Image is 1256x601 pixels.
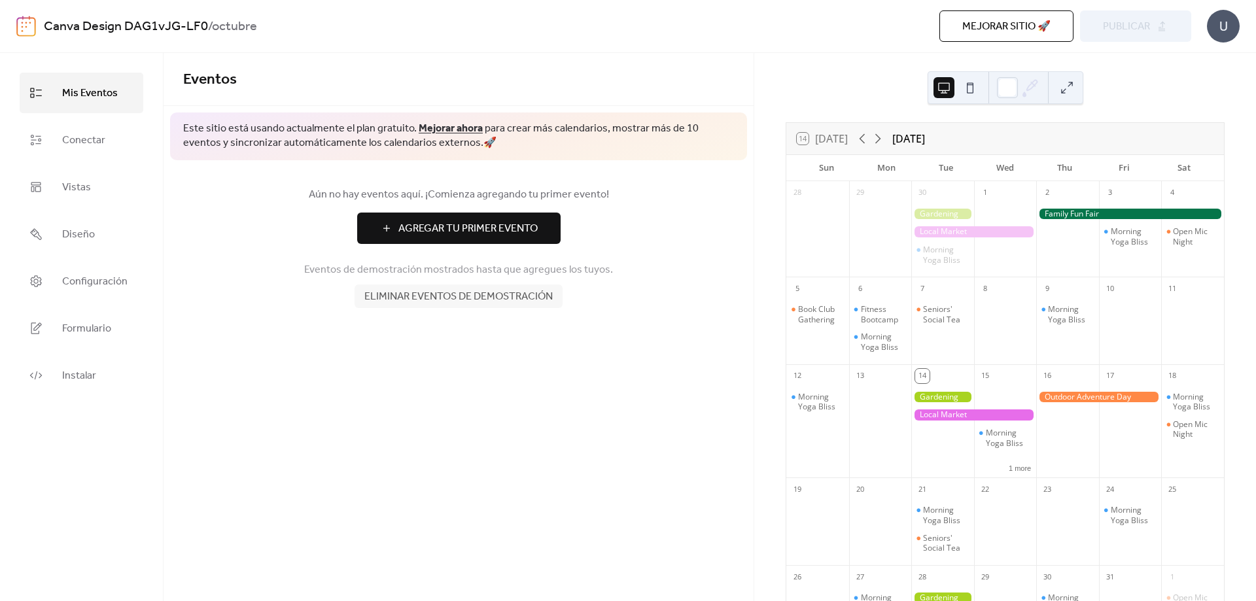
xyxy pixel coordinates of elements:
div: Outdoor Adventure Day [1036,392,1161,403]
a: Mejorar ahora [419,118,483,139]
a: Formulario [20,308,143,349]
span: Este sitio está usando actualmente el plan gratuito. para crear más calendarios, mostrar más de 1... [183,122,734,151]
div: Book Club Gathering [798,304,844,324]
div: Mon [856,155,916,181]
div: 20 [853,482,867,496]
div: Morning Yoga Bliss [1111,226,1157,247]
div: Morning Yoga Bliss [1036,304,1099,324]
a: Mis Eventos [20,73,143,113]
span: Mejorar sitio 🚀 [962,19,1051,35]
div: Seniors' Social Tea [911,304,974,324]
div: 30 [1040,570,1055,584]
div: Morning Yoga Bliss [911,505,974,525]
a: Diseño [20,214,143,254]
div: Gardening Workshop [911,209,974,220]
img: logo [16,16,36,37]
button: Mejorar sitio 🚀 [939,10,1073,42]
div: Sun [797,155,856,181]
b: octubre [212,14,257,39]
div: 3 [1103,186,1117,200]
span: Eventos de demostración mostrados hasta que agregues los tuyos. [304,262,613,278]
span: Agregar Tu Primer Evento [398,221,538,237]
div: 6 [853,281,867,296]
button: 1 more [1003,462,1036,473]
div: 10 [1103,281,1117,296]
button: Eliminar eventos de demostración [355,284,563,308]
div: Open Mic Night [1161,419,1224,439]
div: Open Mic Night [1173,226,1219,247]
div: 24 [1103,482,1117,496]
div: 16 [1040,369,1055,383]
div: 23 [1040,482,1055,496]
div: Local Market [911,409,1036,421]
div: Morning Yoga Bliss [986,428,1032,448]
div: 1 [978,186,992,200]
div: 8 [978,281,992,296]
div: 28 [915,570,930,584]
div: Morning Yoga Bliss [1173,392,1219,412]
div: 28 [790,186,805,200]
div: Sat [1154,155,1213,181]
div: Morning Yoga Bliss [911,245,974,265]
span: Vistas [62,177,91,198]
div: Morning Yoga Bliss [1111,505,1157,525]
div: Morning Yoga Bliss [1161,392,1224,412]
div: 1 [1165,570,1179,584]
a: Conectar [20,120,143,160]
span: Eventos [183,65,237,94]
div: U [1207,10,1240,43]
div: Local Market [911,226,1036,237]
div: Tue [916,155,975,181]
a: Instalar [20,355,143,396]
div: 12 [790,369,805,383]
a: Configuración [20,261,143,301]
span: Instalar [62,366,96,386]
div: Seniors' Social Tea [911,533,974,553]
div: Morning Yoga Bliss [1099,505,1162,525]
div: 7 [915,281,930,296]
div: 2 [1040,186,1055,200]
span: Configuración [62,271,128,292]
div: 21 [915,482,930,496]
span: Conectar [62,130,105,151]
div: Seniors' Social Tea [923,304,969,324]
div: Morning Yoga Bliss [974,428,1037,448]
div: Morning Yoga Bliss [798,392,844,412]
div: Fitness Bootcamp [861,304,907,324]
div: [DATE] [892,131,925,146]
a: Canva Design DAG1vJG-LF0 [44,14,208,39]
div: Morning Yoga Bliss [849,332,912,352]
div: Wed [975,155,1035,181]
div: Open Mic Night [1173,419,1219,439]
div: 5 [790,281,805,296]
div: 29 [978,570,992,584]
div: Morning Yoga Bliss [923,505,969,525]
div: 31 [1103,570,1117,584]
div: 27 [853,570,867,584]
div: Morning Yoga Bliss [1048,304,1094,324]
div: Book Club Gathering [786,304,849,324]
b: / [208,14,212,39]
span: Diseño [62,224,95,245]
div: Open Mic Night [1161,226,1224,247]
div: 15 [978,369,992,383]
div: 22 [978,482,992,496]
div: 26 [790,570,805,584]
a: Vistas [20,167,143,207]
div: 18 [1165,369,1179,383]
div: 19 [790,482,805,496]
div: 11 [1165,281,1179,296]
div: Gardening Workshop [911,392,974,403]
div: Morning Yoga Bliss [923,245,969,265]
div: 9 [1040,281,1055,296]
div: Fri [1094,155,1154,181]
div: Seniors' Social Tea [923,533,969,553]
a: Agregar Tu Primer Evento [183,213,734,244]
button: Agregar Tu Primer Evento [357,213,561,244]
span: Formulario [62,318,111,339]
div: 4 [1165,186,1179,200]
div: Morning Yoga Bliss [1099,226,1162,247]
span: Eliminar eventos de demostración [364,289,553,305]
span: Mis Eventos [62,83,118,104]
div: Morning Yoga Bliss [861,332,907,352]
